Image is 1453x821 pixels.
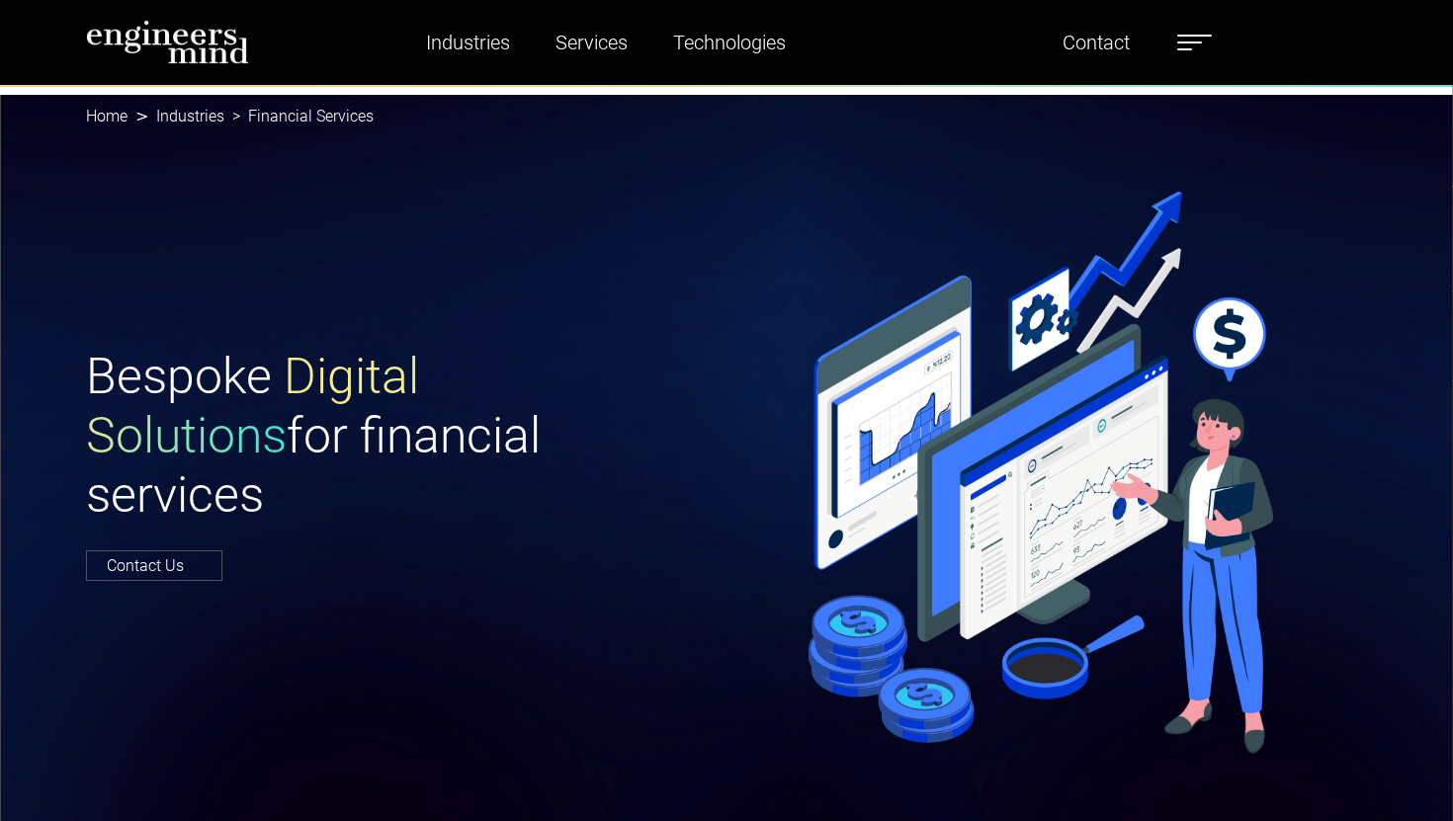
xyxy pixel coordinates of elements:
img: logo [86,20,249,64]
a: Technologies [665,20,794,65]
a: Industries [418,20,518,65]
h1: Bespoke for financial services [86,347,715,525]
a: Home [86,107,128,125]
li: Financial Services [224,105,374,128]
a: Contact [1055,20,1138,65]
span: Digital Solutions [86,348,419,464]
a: Services [548,20,636,65]
a: Contact Us [86,550,222,581]
a: Industries [156,107,224,125]
nav: breadcrumb [86,95,1367,138]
